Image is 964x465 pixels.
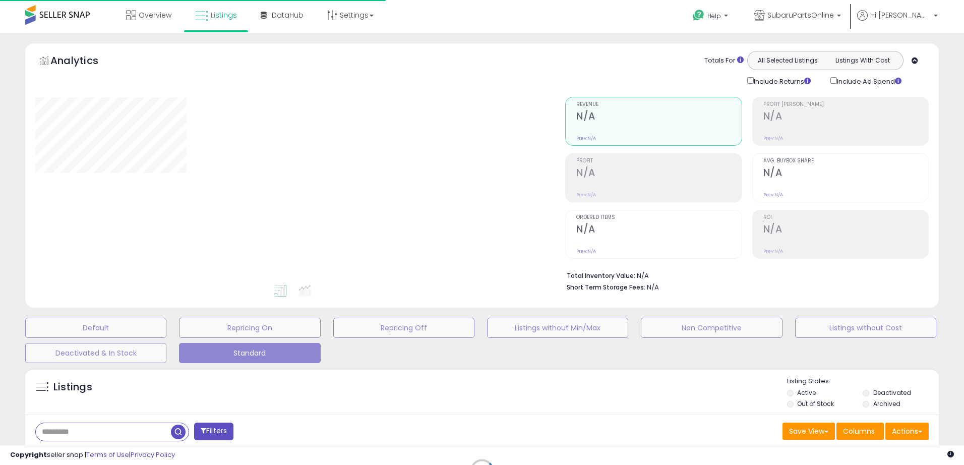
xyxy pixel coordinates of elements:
a: Help [685,2,738,33]
div: seller snap | | [10,450,175,460]
h2: N/A [576,167,741,181]
span: Profit [PERSON_NAME] [763,102,928,107]
button: Standard [179,343,320,363]
h2: N/A [763,223,928,237]
h5: Analytics [50,53,118,70]
span: Avg. Buybox Share [763,158,928,164]
button: Repricing Off [333,318,474,338]
span: N/A [647,282,659,292]
span: SubaruPartsOnline [767,10,834,20]
li: N/A [567,269,921,281]
button: Listings without Min/Max [487,318,628,338]
button: Default [25,318,166,338]
div: Include Ad Spend [823,75,918,87]
small: Prev: N/A [576,192,596,198]
button: Non Competitive [641,318,782,338]
h2: N/A [576,110,741,124]
div: Totals For [704,56,744,66]
button: Listings without Cost [795,318,936,338]
span: ROI [763,215,928,220]
span: Help [707,12,721,20]
span: Revenue [576,102,741,107]
button: Deactivated & In Stock [25,343,166,363]
small: Prev: N/A [763,248,783,254]
h2: N/A [763,167,928,181]
span: Profit [576,158,741,164]
small: Prev: N/A [763,192,783,198]
b: Total Inventory Value: [567,271,635,280]
h2: N/A [576,223,741,237]
button: Repricing On [179,318,320,338]
span: Hi [PERSON_NAME] [870,10,931,20]
small: Prev: N/A [576,248,596,254]
i: Get Help [692,9,705,22]
button: Listings With Cost [825,54,900,67]
span: Overview [139,10,171,20]
small: Prev: N/A [576,135,596,141]
span: DataHub [272,10,304,20]
a: Hi [PERSON_NAME] [857,10,938,33]
span: Ordered Items [576,215,741,220]
small: Prev: N/A [763,135,783,141]
h2: N/A [763,110,928,124]
button: All Selected Listings [750,54,825,67]
b: Short Term Storage Fees: [567,283,645,292]
strong: Copyright [10,450,47,459]
span: Listings [211,10,237,20]
div: Include Returns [740,75,823,87]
